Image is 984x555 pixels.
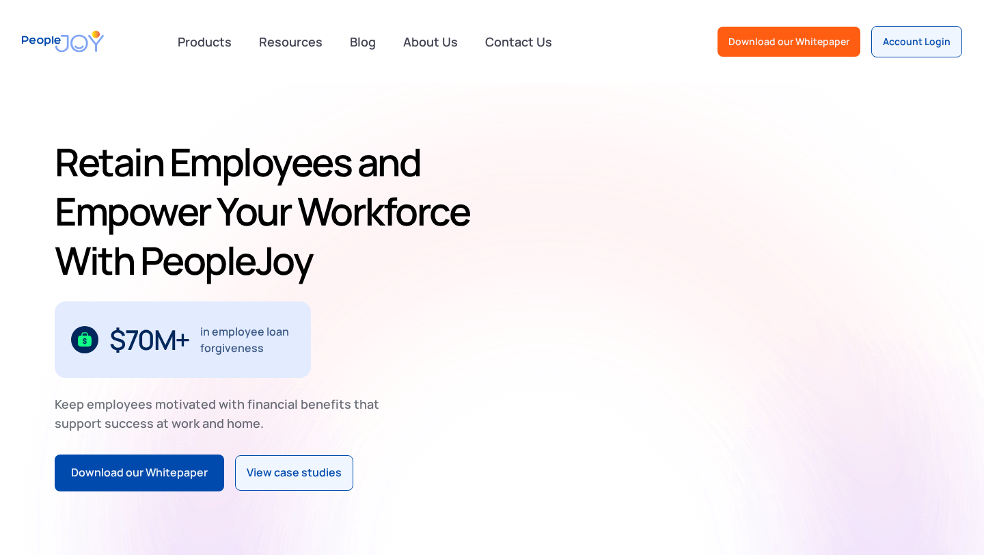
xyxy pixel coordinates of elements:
[251,27,331,57] a: Resources
[342,27,384,57] a: Blog
[395,27,466,57] a: About Us
[55,455,224,491] a: Download our Whitepaper
[109,329,189,351] div: $70M+
[55,301,311,378] div: 1 / 3
[71,464,208,482] div: Download our Whitepaper
[477,27,560,57] a: Contact Us
[883,35,951,49] div: Account Login
[55,137,487,285] h1: Retain Employees and Empower Your Workforce With PeopleJoy
[871,26,962,57] a: Account Login
[169,28,240,55] div: Products
[200,323,295,356] div: in employee loan forgiveness
[22,22,104,61] a: home
[235,455,353,491] a: View case studies
[247,464,342,482] div: View case studies
[717,27,860,57] a: Download our Whitepaper
[55,394,391,433] div: Keep employees motivated with financial benefits that support success at work and home.
[728,35,849,49] div: Download our Whitepaper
